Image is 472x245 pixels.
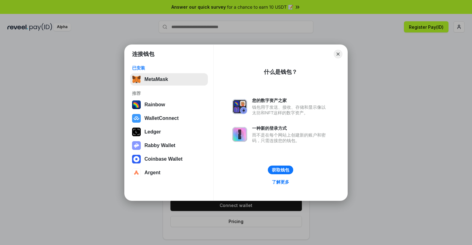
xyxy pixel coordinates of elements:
img: svg+xml,%3Csvg%20xmlns%3D%22http%3A%2F%2Fwww.w3.org%2F2000%2Fsvg%22%20fill%3D%22none%22%20viewBox... [232,99,247,114]
button: MetaMask [130,73,208,86]
div: 推荐 [132,91,206,96]
img: svg+xml,%3Csvg%20xmlns%3D%22http%3A%2F%2Fwww.w3.org%2F2000%2Fsvg%22%20width%3D%2228%22%20height%3... [132,128,141,136]
img: svg+xml,%3Csvg%20width%3D%22120%22%20height%3D%22120%22%20viewBox%3D%220%200%20120%20120%22%20fil... [132,100,141,109]
div: Argent [144,170,161,175]
div: MetaMask [144,77,168,82]
img: svg+xml,%3Csvg%20width%3D%2228%22%20height%3D%2228%22%20viewBox%3D%220%200%2028%2028%22%20fill%3D... [132,155,141,163]
div: 一种新的登录方式 [252,125,329,131]
div: Rainbow [144,102,165,108]
button: 获取钱包 [268,166,293,174]
div: 了解更多 [272,179,289,185]
button: Argent [130,167,208,179]
div: 已安装 [132,65,206,71]
div: 您的数字资产之家 [252,98,329,103]
button: Close [334,50,342,58]
div: 什么是钱包？ [264,68,297,76]
img: svg+xml,%3Csvg%20xmlns%3D%22http%3A%2F%2Fwww.w3.org%2F2000%2Fsvg%22%20fill%3D%22none%22%20viewBox... [132,141,141,150]
img: svg+xml,%3Csvg%20fill%3D%22none%22%20height%3D%2233%22%20viewBox%3D%220%200%2035%2033%22%20width%... [132,75,141,84]
a: 了解更多 [268,178,293,186]
div: WalletConnect [144,116,179,121]
div: 获取钱包 [272,167,289,173]
button: Coinbase Wallet [130,153,208,165]
img: svg+xml,%3Csvg%20width%3D%2228%22%20height%3D%2228%22%20viewBox%3D%220%200%2028%2028%22%20fill%3D... [132,114,141,123]
img: svg+xml,%3Csvg%20xmlns%3D%22http%3A%2F%2Fwww.w3.org%2F2000%2Fsvg%22%20fill%3D%22none%22%20viewBox... [232,127,247,142]
div: 而不是在每个网站上创建新的账户和密码，只需连接您的钱包。 [252,132,329,143]
div: 钱包用于发送、接收、存储和显示像以太坊和NFT这样的数字资产。 [252,104,329,116]
div: Ledger [144,129,161,135]
button: WalletConnect [130,112,208,125]
img: svg+xml,%3Csvg%20width%3D%2228%22%20height%3D%2228%22%20viewBox%3D%220%200%2028%2028%22%20fill%3D... [132,168,141,177]
button: Ledger [130,126,208,138]
button: Rabby Wallet [130,139,208,152]
button: Rainbow [130,99,208,111]
h1: 连接钱包 [132,50,154,58]
div: Coinbase Wallet [144,156,182,162]
div: Rabby Wallet [144,143,175,148]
